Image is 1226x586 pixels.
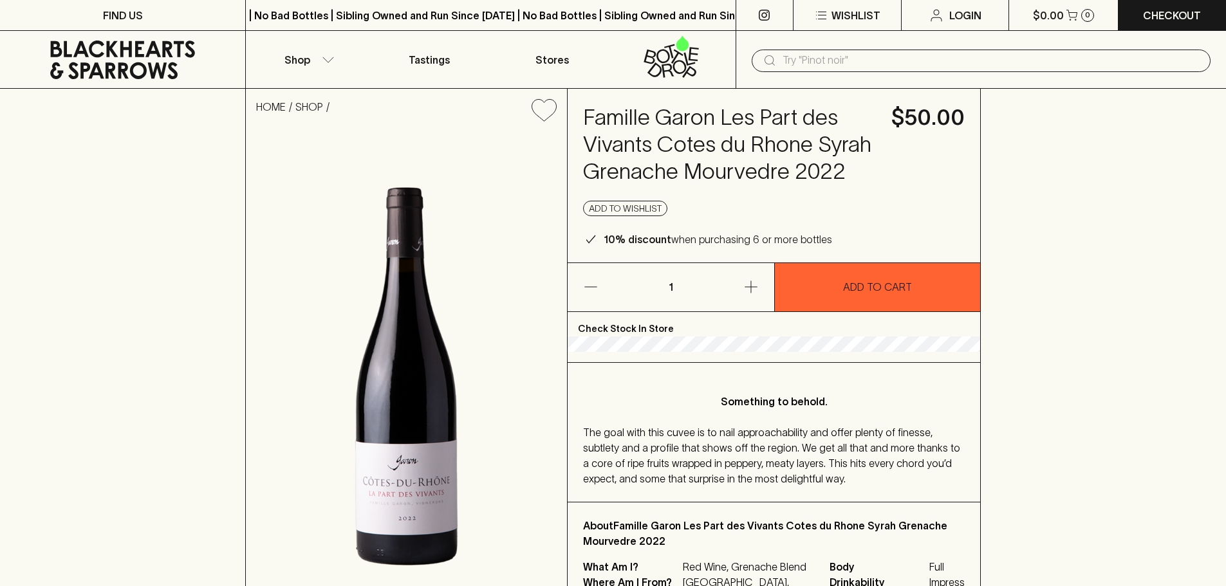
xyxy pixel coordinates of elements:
p: $0.00 [1033,8,1064,23]
p: What Am I? [583,559,680,574]
a: Tastings [368,31,490,88]
p: when purchasing 6 or more bottles [604,232,832,247]
button: Add to wishlist [583,201,667,216]
a: SHOP [295,101,323,113]
button: Add to wishlist [526,94,562,127]
p: Red Wine, Grenache Blend [683,559,814,574]
p: 1 [655,263,686,311]
span: Full [929,559,965,574]
p: About Famille Garon Les Part des Vivants Cotes du Rhone Syrah Grenache Mourvedre 2022 [583,518,965,549]
a: HOME [256,101,286,113]
p: Wishlist [831,8,880,23]
p: 0 [1085,12,1090,19]
button: ADD TO CART [775,263,981,311]
a: Stores [491,31,613,88]
p: ADD TO CART [843,279,912,295]
p: Login [949,8,981,23]
p: Something to behold. [609,394,939,409]
p: Tastings [409,52,450,68]
p: FIND US [103,8,143,23]
h4: $50.00 [891,104,965,131]
input: Try "Pinot noir" [783,50,1200,71]
h4: Famille Garon Les Part des Vivants Cotes du Rhone Syrah Grenache Mourvedre 2022 [583,104,876,185]
span: Body [830,559,926,574]
span: The goal with this cuvee is to nail approachability and offer plenty of finesse, subtlety and a p... [583,426,960,484]
p: Check Stock In Store [568,312,980,336]
p: Shop [284,52,310,68]
button: Shop [246,31,368,88]
p: Checkout [1143,8,1201,23]
p: Stores [535,52,569,68]
b: 10% discount [604,233,671,245]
